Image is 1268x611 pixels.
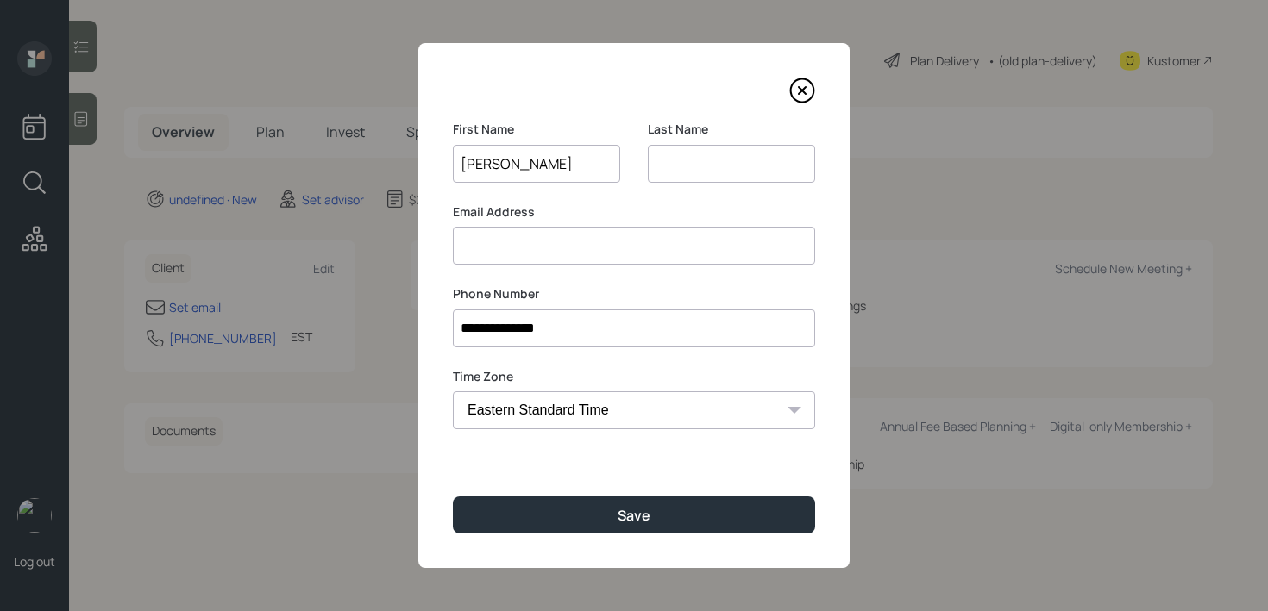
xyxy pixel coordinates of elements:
button: Save [453,496,815,533]
label: Last Name [648,121,815,138]
label: Email Address [453,203,815,221]
label: First Name [453,121,620,138]
label: Phone Number [453,285,815,302]
div: Save [618,506,650,525]
label: Time Zone [453,368,815,385]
